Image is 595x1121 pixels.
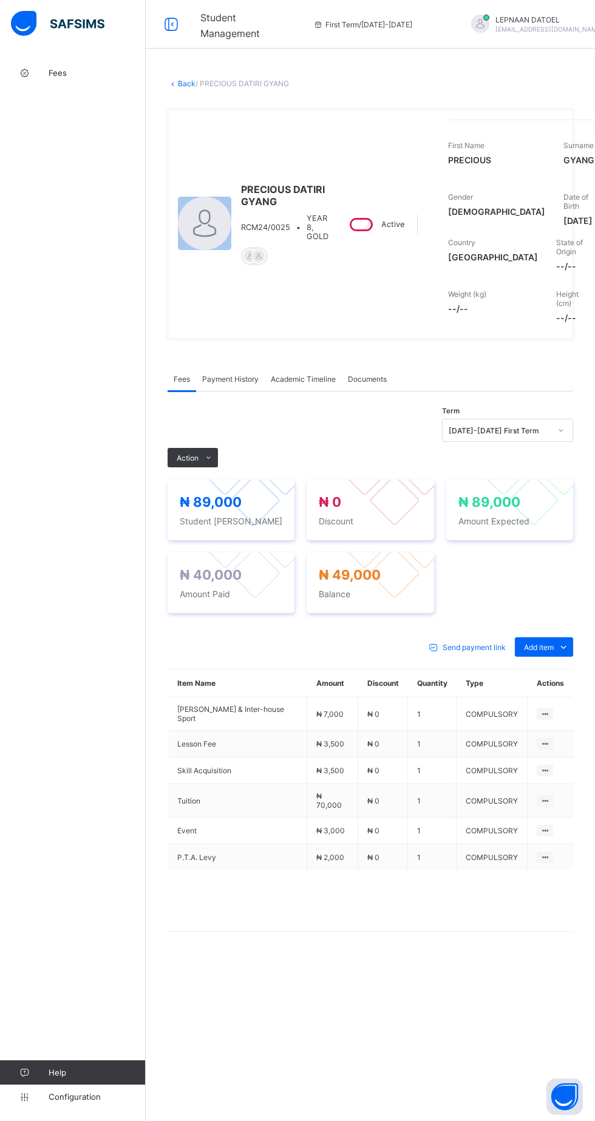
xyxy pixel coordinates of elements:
span: Weight (kg) [448,290,486,299]
td: 1 [408,844,457,871]
span: P.T.A. Levy [177,853,297,862]
span: Surname [563,141,594,150]
td: COMPULSORY [457,818,528,844]
span: Student [PERSON_NAME] [180,516,282,526]
span: Tuition [177,796,297,805]
span: ₦ 0 [367,796,379,805]
td: COMPULSORY [457,757,528,784]
img: safsims [11,11,104,36]
span: ₦ 2,000 [316,853,344,862]
button: Open asap [546,1079,583,1115]
span: session/term information [313,20,412,29]
span: ₦ 0 [367,710,379,719]
span: [PERSON_NAME] & Inter-house Sport [177,705,297,723]
span: ₦ 89,000 [180,494,242,510]
span: ₦ 0 [319,494,341,510]
span: Student Management [200,12,260,39]
td: COMPULSORY [457,731,528,757]
td: 1 [408,731,457,757]
th: Discount [358,669,408,697]
span: ₦ 3,500 [316,766,344,775]
span: Height (cm) [556,290,579,308]
span: Payment History [202,374,259,384]
span: ₦ 49,000 [319,567,381,583]
span: Lesson Fee [177,739,297,748]
span: Country [448,238,475,247]
span: Balance [319,589,421,599]
div: [DATE]-[DATE] First Term [449,426,551,435]
span: --/-- [448,303,538,314]
span: YEAR 8, GOLD [307,214,328,241]
td: 1 [408,757,457,784]
span: ₦ 89,000 [458,494,520,510]
span: [GEOGRAPHIC_DATA] [448,252,538,262]
span: Skill Acquisition [177,766,297,775]
span: ₦ 0 [367,739,379,748]
td: COMPULSORY [457,784,528,818]
span: Academic Timeline [271,374,336,384]
span: ₦ 0 [367,766,379,775]
span: ₦ 3,500 [316,739,344,748]
td: COMPULSORY [457,697,528,731]
span: GYANG [563,155,594,165]
span: Term [442,407,460,415]
span: Documents [348,374,387,384]
span: PRECIOUS [448,155,545,165]
span: Send payment link [443,643,506,652]
td: 1 [408,818,457,844]
span: RCM24/0025 [241,223,290,232]
span: First Name [448,141,484,150]
th: Item Name [168,669,307,697]
span: PRECIOUS DATIRI GYANG [241,183,328,208]
span: Add item [524,643,554,652]
td: COMPULSORY [457,844,528,871]
span: / PRECIOUS DATIRI GYANG [195,79,289,88]
span: Amount Expected [458,516,561,526]
span: Discount [319,516,421,526]
span: --/-- [556,313,589,323]
span: Gender [448,192,473,202]
span: Amount Paid [180,589,282,599]
a: Back [178,79,195,88]
span: ₦ 40,000 [180,567,242,583]
span: State of Origin [556,238,583,256]
span: --/-- [556,261,589,271]
span: ₦ 3,000 [316,826,345,835]
th: Type [457,669,528,697]
div: • [241,214,328,241]
span: ₦ 0 [367,826,379,835]
span: ₦ 7,000 [316,710,344,719]
span: [DEMOGRAPHIC_DATA] [448,206,545,217]
span: Help [49,1068,145,1077]
span: Fees [49,68,146,78]
td: 1 [408,697,457,731]
span: [DATE] [563,215,594,226]
span: ₦ 0 [367,853,379,862]
span: Event [177,826,297,835]
th: Actions [528,669,573,697]
span: Fees [174,374,190,384]
span: ₦ 70,000 [316,791,342,810]
span: Action [177,453,199,462]
span: Configuration [49,1092,145,1102]
span: Date of Birth [563,192,588,211]
th: Amount [307,669,358,697]
td: 1 [408,784,457,818]
th: Quantity [408,669,457,697]
span: Active [381,220,404,229]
